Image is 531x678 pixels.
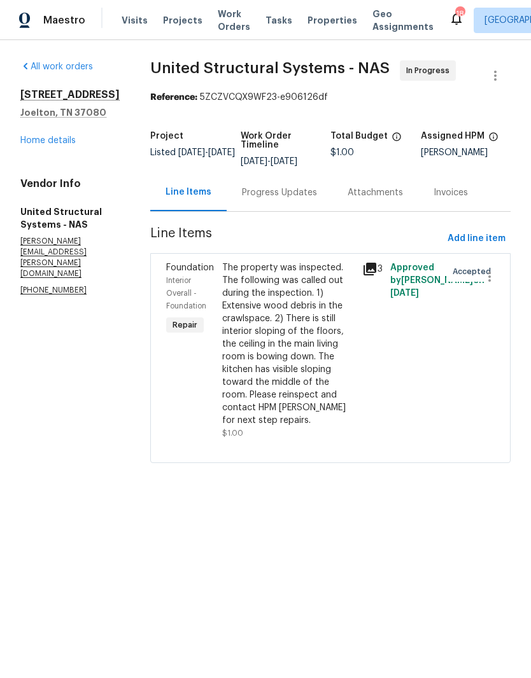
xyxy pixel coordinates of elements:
[150,93,197,102] b: Reference:
[392,132,402,148] span: The total cost of line items that have been proposed by Opendoor. This sum includes line items th...
[362,261,383,277] div: 3
[421,148,511,157] div: [PERSON_NAME]
[167,319,202,331] span: Repair
[271,157,297,166] span: [DATE]
[166,277,206,310] span: Interior Overall - Foundation
[265,16,292,25] span: Tasks
[448,231,506,247] span: Add line item
[390,263,485,298] span: Approved by [PERSON_NAME] on
[20,136,76,145] a: Home details
[150,60,390,76] span: United Structural Systems - NAS
[150,148,235,157] span: Listed
[222,261,355,427] div: The property was inspected. The following was called out during the inspection. 1) Extensive wood...
[163,14,202,27] span: Projects
[330,148,354,157] span: $1.00
[178,148,235,157] span: -
[308,14,357,27] span: Properties
[166,186,211,198] div: Line Items
[390,289,419,298] span: [DATE]
[20,62,93,71] a: All work orders
[218,8,250,33] span: Work Orders
[348,186,403,199] div: Attachments
[20,177,120,190] h4: Vendor Info
[453,265,496,278] span: Accepted
[406,64,455,77] span: In Progress
[372,8,434,33] span: Geo Assignments
[434,186,468,199] div: Invoices
[241,157,297,166] span: -
[150,91,511,104] div: 5ZCZVCQX9WF23-e906126df
[208,148,235,157] span: [DATE]
[150,132,183,141] h5: Project
[455,8,464,20] div: 18
[150,227,442,251] span: Line Items
[488,132,499,148] span: The hpm assigned to this work order.
[242,186,317,199] div: Progress Updates
[241,132,331,149] h5: Work Order Timeline
[222,429,243,437] span: $1.00
[241,157,267,166] span: [DATE]
[166,263,214,272] span: Foundation
[442,227,511,251] button: Add line item
[43,14,85,27] span: Maestro
[330,132,388,141] h5: Total Budget
[421,132,485,141] h5: Assigned HPM
[20,205,120,231] h5: United Structural Systems - NAS
[122,14,148,27] span: Visits
[178,148,205,157] span: [DATE]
